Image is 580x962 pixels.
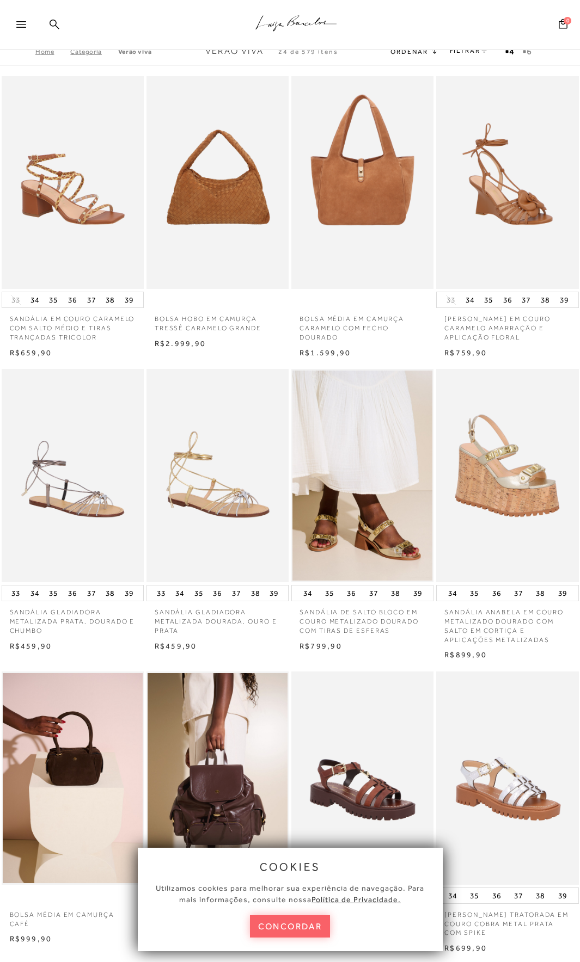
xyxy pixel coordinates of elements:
[300,585,315,601] button: 34
[35,48,70,55] a: Home
[266,585,282,601] button: 39
[518,292,534,307] button: 37
[388,585,403,601] button: 38
[146,308,289,333] a: BOLSA HOBO EM CAMURÇA TRESSÊ CARAMELO GRANDE
[564,17,571,24] span: 0
[8,585,23,601] button: 33
[156,884,424,904] span: Utilizamos cookies para melhorar sua experiência de navegação. Para mais informações, consulte nossa
[366,585,381,601] button: 37
[2,904,144,929] a: BOLSA MÉDIA EM CAMURÇA CAFÉ
[148,78,288,288] a: BOLSA HOBO EM CAMURÇA TRESSÊ CARAMELO GRANDE BOLSA HOBO EM CAMURÇA TRESSÊ CARAMELO GRANDE
[292,673,432,883] img: SANDÁLIA TRATORADA EM COURO CAFÉ COM SPIKE
[291,601,434,635] a: SANDÁLIA DE SALTO BLOCO EM COURO METALIZADO DOURADO COM TIRAS DE ESFERAS
[46,585,61,601] button: 35
[444,348,487,357] span: R$759,90
[502,45,517,59] button: Mostrar 4 produtos por linha
[322,585,337,601] button: 35
[121,292,137,307] button: 39
[10,642,52,650] span: R$459,90
[191,585,206,601] button: 35
[148,371,288,581] img: SANDÁLIA GLADIADORA METALIZADA DOURADA, OURO E PRATA
[437,78,577,288] img: SANDÁLIA ANABELA EM COURO CARAMELO AMARRAÇÃO E APLICAÇÃO FLORAL
[467,888,482,903] button: 35
[155,339,206,348] span: R$2.999,90
[533,585,548,601] button: 38
[511,888,526,903] button: 37
[445,585,460,601] button: 34
[437,673,577,883] img: SANDÁLIA TRATORADA EM COURO COBRA METAL PRATA COM SPIKE
[248,585,263,601] button: 38
[102,585,118,601] button: 38
[210,585,225,601] button: 36
[3,673,143,883] a: BOLSA MÉDIA EM CAMURÇA CAFÉ BOLSA MÉDIA EM CAMURÇA CAFÉ
[3,673,143,883] img: BOLSA MÉDIA EM CAMURÇA CAFÉ
[555,18,571,33] button: 0
[292,673,432,883] a: SANDÁLIA TRATORADA EM COURO CAFÉ COM SPIKE SANDÁLIA TRATORADA EM COURO CAFÉ COM SPIKE
[436,904,578,938] a: [PERSON_NAME] TRATORADA EM COURO COBRA METAL PRATA COM SPIKE
[148,673,288,883] a: MOCHILA MÉDIA EM COURO CAFÉ COM BOLSOS MOCHILA MÉDIA EM COURO CAFÉ COM BOLSOS
[3,78,143,288] a: SANDÁLIA EM COURO CARAMELO COM SALTO MÉDIO E TIRAS TRANÇADAS TRICOLOR SANDÁLIA EM COURO CARAMELO ...
[70,48,118,55] a: Categoria
[2,308,144,342] a: SANDÁLIA EM COURO CARAMELO COM SALTO MÉDIO E TIRAS TRANÇADAS TRICOLOR
[84,292,99,307] button: 37
[443,295,459,305] button: 33
[292,371,432,581] a: SANDÁLIA DE SALTO BLOCO EM COURO METALIZADO DOURADO COM TIRAS DE ESFERAS SANDÁLIA DE SALTO BLOCO ...
[436,308,578,342] p: [PERSON_NAME] EM COURO CARAMELO AMARRAÇÃO E APLICAÇÃO FLORAL
[450,47,488,54] a: FILTRAR
[410,585,425,601] button: 39
[489,585,504,601] button: 36
[555,888,570,903] button: 39
[46,292,61,307] button: 35
[148,78,288,288] img: BOLSA HOBO EM CAMURÇA TRESSÊ CARAMELO GRANDE
[437,78,577,288] a: SANDÁLIA ANABELA EM COURO CARAMELO AMARRAÇÃO E APLICAÇÃO FLORAL SANDÁLIA ANABELA EM COURO CARAMEL...
[27,292,42,307] button: 34
[312,895,401,904] a: Política de Privacidade.
[84,585,99,601] button: 37
[65,585,80,601] button: 36
[437,371,577,581] img: SANDÁLIA ANABELA EM COURO METALIZADO DOURADO COM SALTO EM CORTIÇA E APLICAÇÕES METALIZADAS
[444,650,487,659] span: R$899,90
[292,78,432,288] img: BOLSA MÉDIA EM CAMURÇA CARAMELO COM FECHO DOURADO
[489,888,504,903] button: 36
[291,308,434,342] a: BOLSA MÉDIA EM CAMURÇA CARAMELO COM FECHO DOURADO
[27,585,42,601] button: 34
[3,371,143,581] a: SANDÁLIA GLADIADORA METALIZADA PRATA, DOURADO E CHUMBO SANDÁLIA GLADIADORA METALIZADA PRATA, DOUR...
[344,585,359,601] button: 36
[462,292,478,307] button: 34
[292,78,432,288] a: BOLSA MÉDIA EM CAMURÇA CARAMELO COM FECHO DOURADO BOLSA MÉDIA EM CAMURÇA CARAMELO COM FECHO DOURADO
[148,371,288,581] a: SANDÁLIA GLADIADORA METALIZADA DOURADA, OURO E PRATA SANDÁLIA GLADIADORA METALIZADA DOURADA, OURO...
[390,48,428,55] span: Ordenar
[154,585,169,601] button: 33
[436,601,578,644] p: SANDÁLIA ANABELA EM COURO METALIZADO DOURADO COM SALTO EM CORTIÇA E APLICAÇÕES METALIZADAS
[444,943,487,952] span: R$699,90
[533,888,548,903] button: 38
[118,48,152,55] a: Verão Viva
[500,292,515,307] button: 36
[148,673,288,883] img: MOCHILA MÉDIA EM COURO CAFÉ COM BOLSOS
[467,585,482,601] button: 35
[229,585,244,601] button: 37
[155,642,197,650] span: R$459,90
[10,934,52,943] span: R$999,90
[538,292,553,307] button: 38
[2,601,144,635] a: SANDÁLIA GLADIADORA METALIZADA PRATA, DOURADO E CHUMBO
[292,371,432,581] img: SANDÁLIA DE SALTO BLOCO EM COURO METALIZADO DOURADO COM TIRAS DE ESFERAS
[10,348,52,357] span: R$659,90
[8,295,23,305] button: 33
[250,915,331,938] button: concordar
[300,348,351,357] span: R$1.599,90
[555,585,570,601] button: 39
[520,45,535,59] button: gridText6Desc
[481,292,496,307] button: 35
[3,371,143,581] img: SANDÁLIA GLADIADORA METALIZADA PRATA, DOURADO E CHUMBO
[146,601,289,635] p: SANDÁLIA GLADIADORA METALIZADA DOURADA, OURO E PRATA
[260,861,321,873] span: cookies
[205,46,264,56] span: Verão Viva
